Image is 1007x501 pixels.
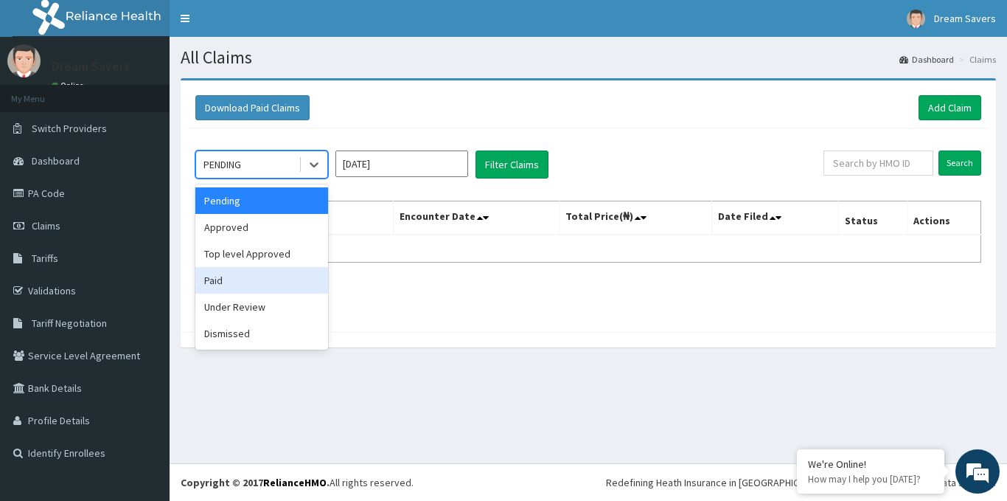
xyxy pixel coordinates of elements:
strong: Copyright © 2017 . [181,476,330,489]
div: Minimize live chat window [242,7,277,43]
input: Select Month and Year [335,151,468,177]
th: Date Filed [712,201,839,235]
div: Under Review [195,294,328,320]
span: Claims [32,219,60,232]
span: Dream Savers [934,12,996,25]
div: Paid [195,267,328,294]
footer: All rights reserved. [170,463,1007,501]
span: We're online! [86,154,203,303]
div: PENDING [203,157,241,172]
input: Search [938,151,981,176]
a: Online [52,80,87,91]
span: Tariffs [32,252,58,265]
img: d_794563401_company_1708531726252_794563401 [27,74,60,111]
img: User Image [907,10,925,28]
div: Redefining Heath Insurance in [GEOGRAPHIC_DATA] using Telemedicine and Data Science! [606,475,996,490]
div: Pending [195,187,328,214]
textarea: Type your message and hit 'Enter' [7,339,281,391]
div: Top level Approved [195,241,328,267]
th: Actions [907,201,980,235]
div: We're Online! [808,457,933,471]
a: Dashboard [899,53,954,66]
th: Total Price(₦) [559,201,712,235]
img: User Image [7,44,41,77]
li: Claims [955,53,996,66]
p: Dream Savers [52,60,130,73]
th: Status [839,201,907,235]
span: Tariff Negotiation [32,317,107,330]
span: Switch Providers [32,122,107,135]
a: Add Claim [919,95,981,120]
input: Search by HMO ID [823,151,933,176]
h1: All Claims [181,48,996,67]
a: RelianceHMO [263,476,327,489]
button: Filter Claims [475,151,548,179]
p: How may I help you today? [808,473,933,486]
div: Chat with us now [77,83,248,102]
div: Approved [195,214,328,241]
button: Download Paid Claims [195,95,310,120]
span: Dashboard [32,154,80,167]
th: Encounter Date [394,201,559,235]
div: Dismissed [195,320,328,347]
